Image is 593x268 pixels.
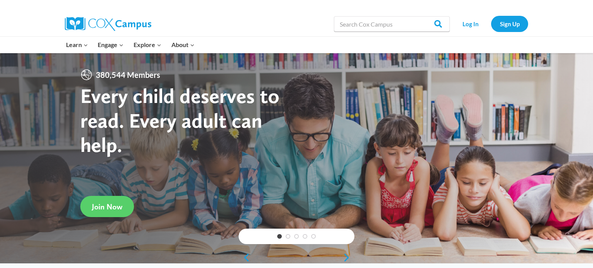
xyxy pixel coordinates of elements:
a: 5 [311,234,316,239]
a: 3 [294,234,299,239]
a: 1 [277,234,282,239]
span: Learn [66,40,88,50]
a: 4 [303,234,307,239]
nav: Primary Navigation [61,37,199,53]
a: next [343,253,354,262]
span: About [171,40,195,50]
a: previous [239,253,250,262]
span: Engage [98,40,124,50]
a: Join Now [80,196,134,217]
span: Join Now [92,202,122,211]
span: 380,544 Members [93,69,163,81]
strong: Every child deserves to read. Every adult can help. [80,83,280,157]
input: Search Cox Campus [334,16,450,32]
a: Sign Up [491,16,528,32]
nav: Secondary Navigation [454,16,528,32]
a: Log In [454,16,487,32]
img: Cox Campus [65,17,151,31]
span: Explore [134,40,161,50]
div: content slider buttons [239,250,354,265]
a: 2 [286,234,290,239]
